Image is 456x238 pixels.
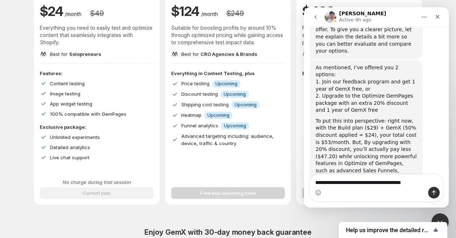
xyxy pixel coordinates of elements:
[50,101,92,107] span: App widget testing
[50,81,85,86] span: Content testing
[181,102,229,107] span: Shipping cost testing
[235,102,257,108] span: Upcoming
[69,51,101,57] span: Solopreneurs
[207,112,229,118] span: Upcoming
[431,213,449,231] iframe: Intercom live chat
[50,91,80,97] span: Image testing
[224,123,246,129] span: Upcoming
[302,3,334,20] h1: $ 499
[181,81,210,86] span: Price testing
[50,144,90,150] span: Detailed analytics
[171,70,285,77] p: Everything in Content Testing, plus
[302,70,416,77] p: Everything in Profit Optimization, plus
[346,226,440,234] button: Show survey - Help us improve the detailed report for A/B campaigns
[346,227,431,234] span: Help us improve the detailed report for A/B campaigns
[40,178,154,186] p: No charge during trial session
[181,91,218,97] span: Discount testing
[34,228,422,237] h2: Enjoy GemX with 30-day money back guarantee
[200,51,257,57] span: CRO Agencies & Brands
[50,50,101,58] p: Best for
[50,155,89,160] span: Live chat support
[40,3,63,20] h1: $ 24
[40,70,154,77] p: Features:
[65,11,81,18] p: /month
[50,134,100,140] span: Unlimited experiments
[304,7,449,208] iframe: Intercom live chat
[171,3,200,20] h1: $ 124
[224,91,246,97] span: Upcoming
[181,112,202,118] span: Heatmap
[40,123,154,131] p: Exclusive package:
[171,24,285,46] p: Suitable for boosting profits by around 10% through optimized pricing while gaining access to com...
[201,11,218,18] p: /month
[6,167,139,180] textarea: Message…
[181,133,274,146] span: Advanced targeting including: audience, device, traffic & country
[50,111,126,117] span: 100% compatible with GemPages
[124,180,136,191] button: Send a message…
[11,182,17,188] button: Emoji picker
[12,85,113,107] div: 2. Upgrade to the Optimize GemPages package with an extra 20% discount and 1 year of GemX free
[12,71,113,85] div: 1. Join our feedback program and get 1 year of GemX free, or
[227,9,244,18] h3: $ 249
[12,110,113,181] div: To put this into perspective: right now, with the Build plan ($29) + GemX (50% discount applied =...
[181,123,218,128] span: Funnel analytics
[40,24,154,46] p: Everything you need to easily test and optimize content that seamlessly integrates with Shopify.
[90,9,104,18] h3: $ 49
[12,57,113,71] div: As mentioned, I’ve offered you 2 options:
[302,24,416,46] p: For Shopify Plus users or scaling businesses seeking advanced test experiment and prioritized sup...
[181,50,257,58] p: Best for
[215,81,237,87] span: Upcoming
